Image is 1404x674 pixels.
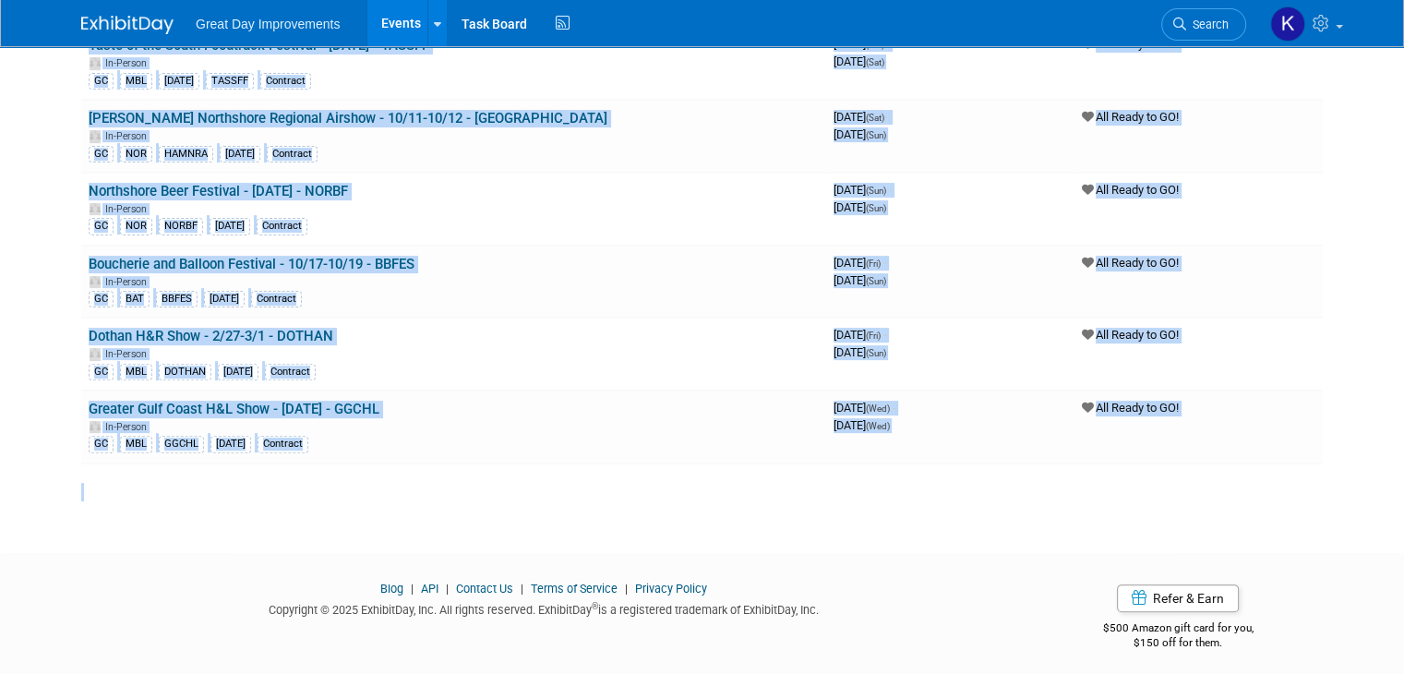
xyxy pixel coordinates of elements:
span: [DATE] [834,127,886,141]
img: In-Person Event [90,276,101,285]
a: Contact Us [456,582,513,596]
div: MBL [120,73,152,90]
span: (Fri) [866,331,881,341]
a: Privacy Policy [635,582,707,596]
div: [DATE] [210,218,250,235]
div: $500 Amazon gift card for you, [1033,608,1323,651]
div: Contract [260,73,311,90]
span: (Wed) [866,421,890,431]
span: (Sat) [866,57,884,67]
span: All Ready to GO! [1082,110,1179,124]
span: | [441,582,453,596]
span: [DATE] [834,256,886,270]
div: Contract [265,364,316,380]
span: | [406,582,418,596]
a: [PERSON_NAME] Northshore Regional Airshow - 10/11-10/12 - [GEOGRAPHIC_DATA] [89,110,607,126]
a: Greater Gulf Coast H&L Show - [DATE] - GGCHL [89,401,379,417]
a: Blog [380,582,403,596]
span: All Ready to GO! [1082,401,1179,415]
div: HAMNRA [159,146,213,162]
a: Dothan H&R Show - 2/27-3/1 - DOTHAN [89,328,333,344]
div: MBL [120,364,152,380]
span: (Fri) [866,259,881,269]
span: In-Person [105,276,152,288]
span: In-Person [105,203,152,215]
span: [DATE] [834,418,890,432]
span: (Sun) [866,186,886,196]
a: Refer & Earn [1117,584,1239,612]
div: [DATE] [220,146,260,162]
img: Kenneth Luquette [1270,6,1305,42]
span: In-Person [105,57,152,69]
span: In-Person [105,421,152,433]
div: NORBF [159,218,203,235]
span: (Sun) [866,276,886,286]
img: In-Person Event [90,203,101,212]
div: [DATE] [204,291,245,307]
span: [DATE] [834,401,895,415]
span: [DATE] [834,200,886,214]
div: Copyright © 2025 ExhibitDay, Inc. All rights reserved. ExhibitDay is a registered trademark of Ex... [81,597,1005,619]
div: GC [89,364,114,380]
a: Northshore Beer Festival - [DATE] - NORBF [89,183,348,199]
span: - [883,328,886,342]
span: [DATE] [834,345,886,359]
div: BBFES [156,291,198,307]
span: All Ready to GO! [1082,328,1179,342]
span: (Sat) [866,113,884,123]
div: GC [89,73,114,90]
span: (Sun) [866,203,886,213]
span: (Sun) [866,130,886,140]
a: Search [1161,8,1246,41]
a: Terms of Service [531,582,618,596]
div: Contract [258,436,308,452]
span: All Ready to GO! [1082,183,1179,197]
span: In-Person [105,348,152,360]
div: BAT [120,291,150,307]
img: In-Person Event [90,130,101,139]
div: Contract [257,218,307,235]
div: Contract [251,291,302,307]
div: NOR [120,218,152,235]
a: Boucherie and Balloon Festival - 10/17-10/19 - BBFES [89,256,414,272]
span: - [883,256,886,270]
div: GGCHL [159,436,204,452]
div: MBL [120,436,152,452]
span: - [893,401,895,415]
div: TASSFF [206,73,254,90]
div: DOTHAN [159,364,211,380]
span: In-Person [105,130,152,142]
div: GC [89,218,114,235]
div: Contract [267,146,318,162]
span: | [516,582,528,596]
span: All Ready to GO! [1082,256,1179,270]
span: (Sun) [866,348,886,358]
div: $150 off for them. [1033,635,1323,651]
span: Search [1186,18,1229,31]
div: GC [89,436,114,452]
img: In-Person Event [90,348,101,357]
span: [DATE] [834,273,886,287]
div: [DATE] [218,364,258,380]
span: (Wed) [866,403,890,414]
span: [DATE] [834,183,892,197]
span: Great Day Improvements [196,17,340,31]
img: In-Person Event [90,57,101,66]
sup: ® [592,601,598,611]
div: GC [89,291,114,307]
span: - [889,183,892,197]
div: GC [89,146,114,162]
span: [DATE] [834,110,890,124]
div: NOR [120,146,152,162]
img: ExhibitDay [81,16,174,34]
span: [DATE] [834,54,884,68]
span: [DATE] [834,328,886,342]
span: | [620,582,632,596]
img: In-Person Event [90,421,101,430]
div: [DATE] [159,73,199,90]
span: - [887,110,890,124]
a: API [421,582,438,596]
div: [DATE] [210,436,251,452]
